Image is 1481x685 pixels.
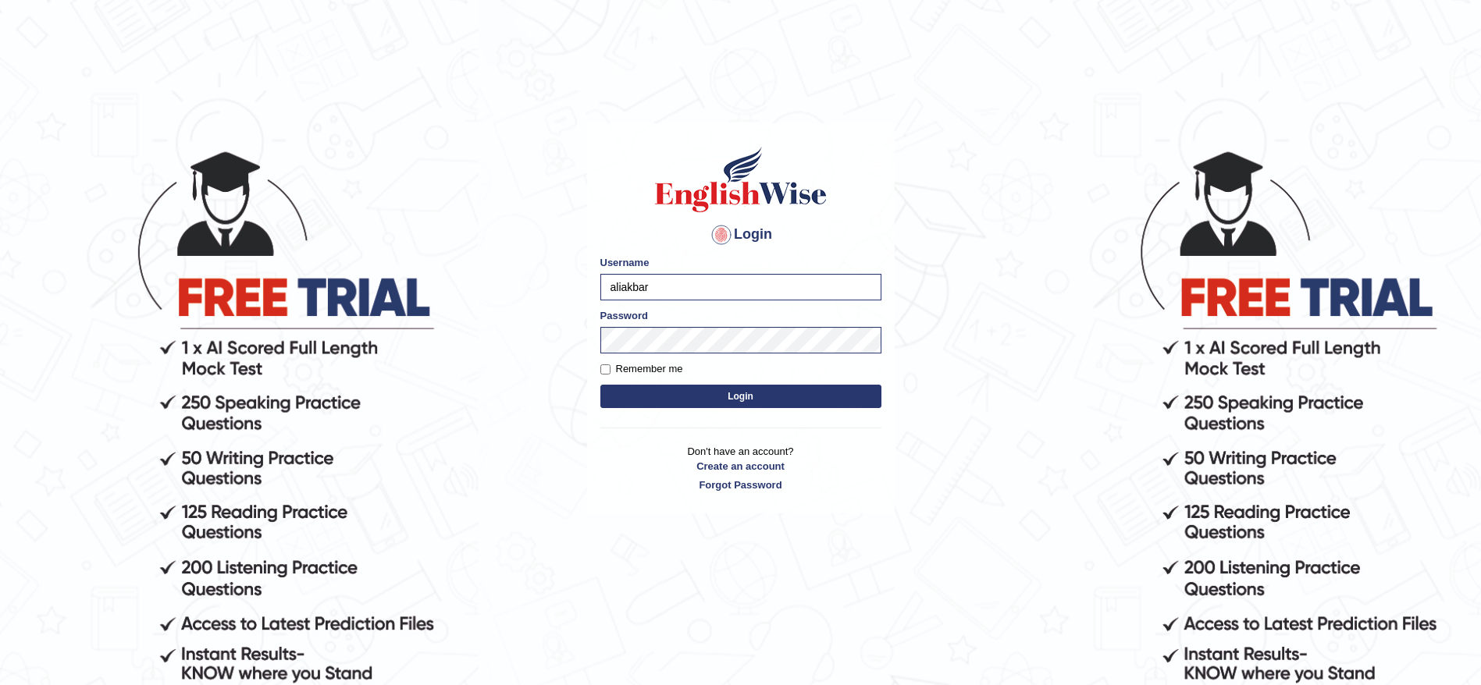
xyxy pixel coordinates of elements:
[600,361,683,377] label: Remember me
[652,144,830,215] img: Logo of English Wise sign in for intelligent practice with AI
[600,255,650,270] label: Username
[600,459,881,474] a: Create an account
[600,444,881,492] p: Don't have an account?
[600,364,611,374] input: Remember me
[600,477,881,492] a: Forgot Password
[600,308,648,323] label: Password
[600,222,881,247] h4: Login
[600,385,881,408] button: Login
